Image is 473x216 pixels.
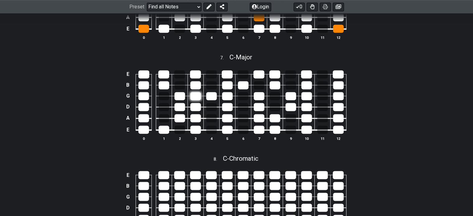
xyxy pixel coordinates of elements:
th: 3 [188,34,203,41]
button: Share Preset [216,2,228,11]
button: Print [320,2,331,11]
button: 0 [294,2,305,11]
th: 12 [330,34,346,41]
th: 6 [235,135,251,142]
th: 5 [219,34,235,41]
td: E [124,69,132,80]
th: 6 [235,34,251,41]
span: 7 . [220,55,230,62]
button: Login [250,2,271,11]
th: 7 [251,34,267,41]
button: Edit Preset [203,2,215,11]
th: 0 [136,135,152,142]
td: E [124,170,132,181]
td: E [124,124,132,136]
button: Toggle Dexterity for all fretkits [307,2,318,11]
th: 7 [251,135,267,142]
th: 3 [188,135,203,142]
span: 8 . [214,156,223,163]
span: C - Chromatic [223,154,258,162]
td: E [124,23,132,34]
td: G [124,191,132,202]
td: G [124,90,132,101]
span: C - Major [230,53,252,61]
th: 11 [314,34,330,41]
th: 9 [283,135,299,142]
th: 8 [267,135,283,142]
td: B [124,80,132,90]
th: 0 [136,34,152,41]
th: 1 [156,34,172,41]
th: 9 [283,34,299,41]
th: 11 [314,135,330,142]
th: 12 [330,135,346,142]
th: 2 [172,135,188,142]
th: 5 [219,135,235,142]
th: 2 [172,34,188,41]
th: 10 [299,34,314,41]
th: 8 [267,34,283,41]
select: Preset [147,2,202,11]
td: D [124,101,132,113]
td: A [124,112,132,124]
button: Create image [333,2,344,11]
th: 1 [156,135,172,142]
th: 4 [203,34,219,41]
td: D [124,202,132,213]
td: A [124,11,132,23]
th: 4 [203,135,219,142]
td: B [124,180,132,191]
th: 10 [299,135,314,142]
span: Preset [129,4,144,10]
